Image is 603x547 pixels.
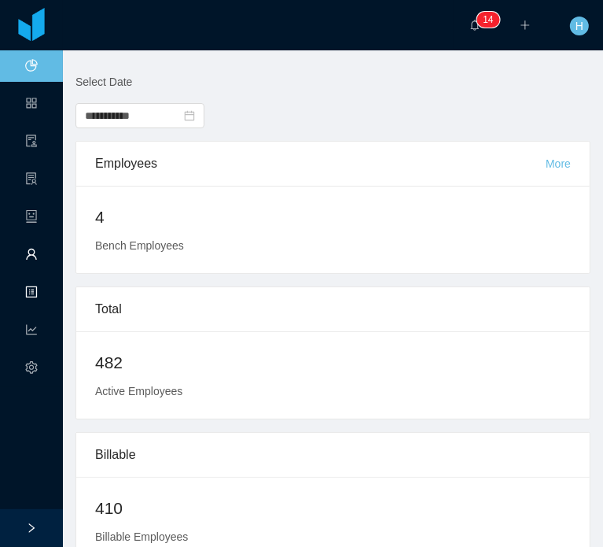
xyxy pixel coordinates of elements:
[95,433,571,477] div: Billable
[469,20,480,31] i: icon: bell
[25,201,38,235] a: icon: robot
[25,50,38,83] a: icon: pie-chart
[25,354,38,386] i: icon: setting
[488,12,494,28] p: 4
[25,277,38,310] a: icon: profile
[25,126,38,159] a: icon: audit
[95,496,571,521] h2: 410
[95,287,571,331] div: Total
[95,142,546,186] div: Employees
[546,157,571,170] a: More
[95,385,182,397] span: Active Employees
[95,205,571,230] h2: 4
[25,165,38,197] i: icon: solution
[95,239,184,252] span: Bench Employees
[520,20,531,31] i: icon: plus
[95,530,188,543] span: Billable Employees
[575,17,583,35] span: H
[184,110,195,121] i: icon: calendar
[25,88,38,121] a: icon: appstore
[95,350,571,375] h2: 482
[25,316,38,348] i: icon: line-chart
[25,239,38,272] a: icon: user
[476,12,499,28] sup: 14
[483,12,488,28] p: 1
[75,76,132,88] span: Select Date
